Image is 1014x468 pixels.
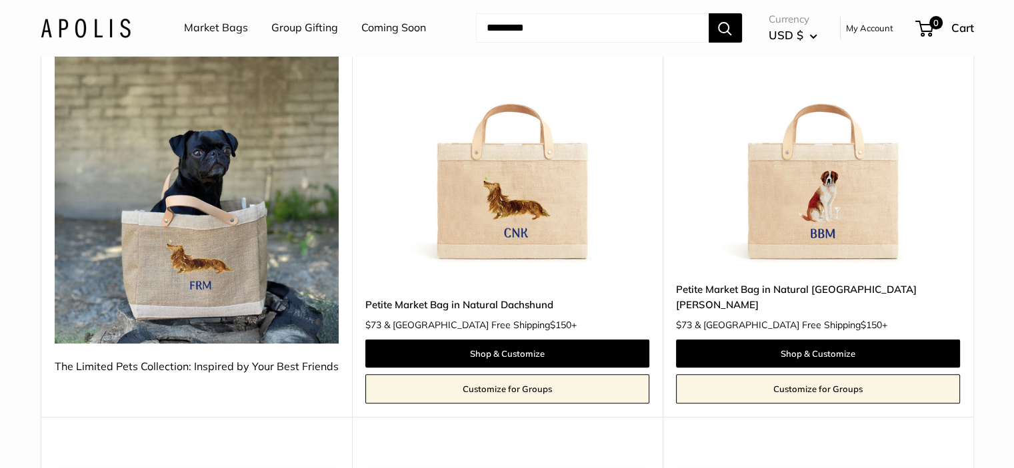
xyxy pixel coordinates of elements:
a: Petite Market Bag in Natural Dachshund [365,297,649,312]
a: Shop & Customize [676,340,960,367]
span: $150 [861,319,882,331]
a: My Account [846,20,893,36]
input: Search... [476,13,709,43]
div: The Limited Pets Collection: Inspired by Your Best Friends [55,357,339,377]
img: Apolis [41,18,131,37]
button: Search [709,13,742,43]
a: Group Gifting [271,18,338,38]
span: & [GEOGRAPHIC_DATA] Free Shipping + [384,320,577,330]
a: Petite Market Bag in Natural [GEOGRAPHIC_DATA][PERSON_NAME] [676,282,960,313]
a: Shop & Customize [365,340,649,367]
span: Cart [951,21,974,35]
a: 0 Cart [917,17,974,39]
a: Customize for Groups [676,374,960,403]
span: USD $ [769,28,803,42]
span: 0 [929,16,942,29]
a: Customize for Groups [365,374,649,403]
span: Currency [769,10,817,29]
a: Market Bags [184,18,248,38]
span: & [GEOGRAPHIC_DATA] Free Shipping + [695,320,887,330]
a: Coming Soon [361,18,426,38]
span: $73 [676,319,692,331]
span: $150 [550,319,571,331]
button: USD $ [769,25,817,46]
span: $73 [365,319,381,331]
